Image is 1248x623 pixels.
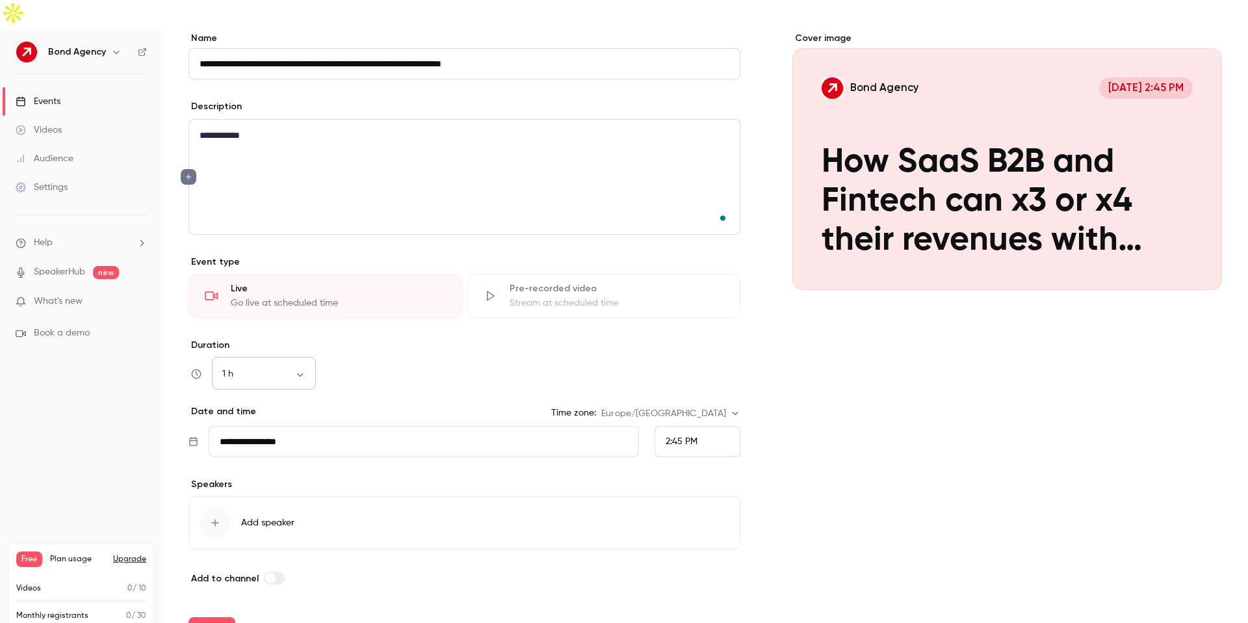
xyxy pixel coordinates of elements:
[241,516,294,529] span: Add speaker
[16,551,42,567] span: Free
[93,266,119,279] span: new
[188,119,740,235] section: description
[16,583,41,594] p: Videos
[467,274,741,318] div: Pre-recorded videoStream at scheduled time
[113,554,146,564] button: Upgrade
[34,265,85,279] a: SpeakerHub
[188,274,462,318] div: LiveGo live at scheduled time
[189,120,740,234] div: editor
[126,610,146,622] p: / 30
[34,236,53,250] span: Help
[666,437,697,446] span: 2:45 PM
[231,297,446,310] div: Go live at scheduled time
[188,32,740,45] label: Name
[191,573,259,584] span: Add to channel
[34,326,90,340] span: Book a demo
[50,554,105,564] span: Plan usage
[189,120,740,234] div: To enrich screen reader interactions, please activate Accessibility in Grammarly extension settings
[231,282,446,295] div: Live
[16,610,88,622] p: Monthly registrants
[127,583,146,594] p: / 10
[131,296,147,308] iframe: Noticeable Trigger
[16,95,60,108] div: Events
[16,181,68,194] div: Settings
[16,42,37,62] img: Bond Agency
[16,152,73,165] div: Audience
[792,32,1222,45] label: Cover image
[510,282,725,295] div: Pre-recorded video
[48,46,106,59] h6: Bond Agency
[126,612,131,620] span: 0
[188,256,740,269] p: Event type
[792,32,1222,290] section: Cover image
[551,406,596,419] label: Time zone:
[188,405,256,418] p: Date and time
[655,426,740,457] div: From
[188,478,740,491] p: Speakers
[34,295,83,308] span: What's new
[16,124,62,137] div: Videos
[188,496,740,550] button: Add speaker
[601,407,740,420] div: Europe/[GEOGRAPHIC_DATA]
[212,367,316,380] div: 1 h
[510,297,725,310] div: Stream at scheduled time
[127,585,133,592] span: 0
[16,236,147,250] li: help-dropdown-opener
[188,100,242,113] label: Description
[188,339,740,352] label: Duration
